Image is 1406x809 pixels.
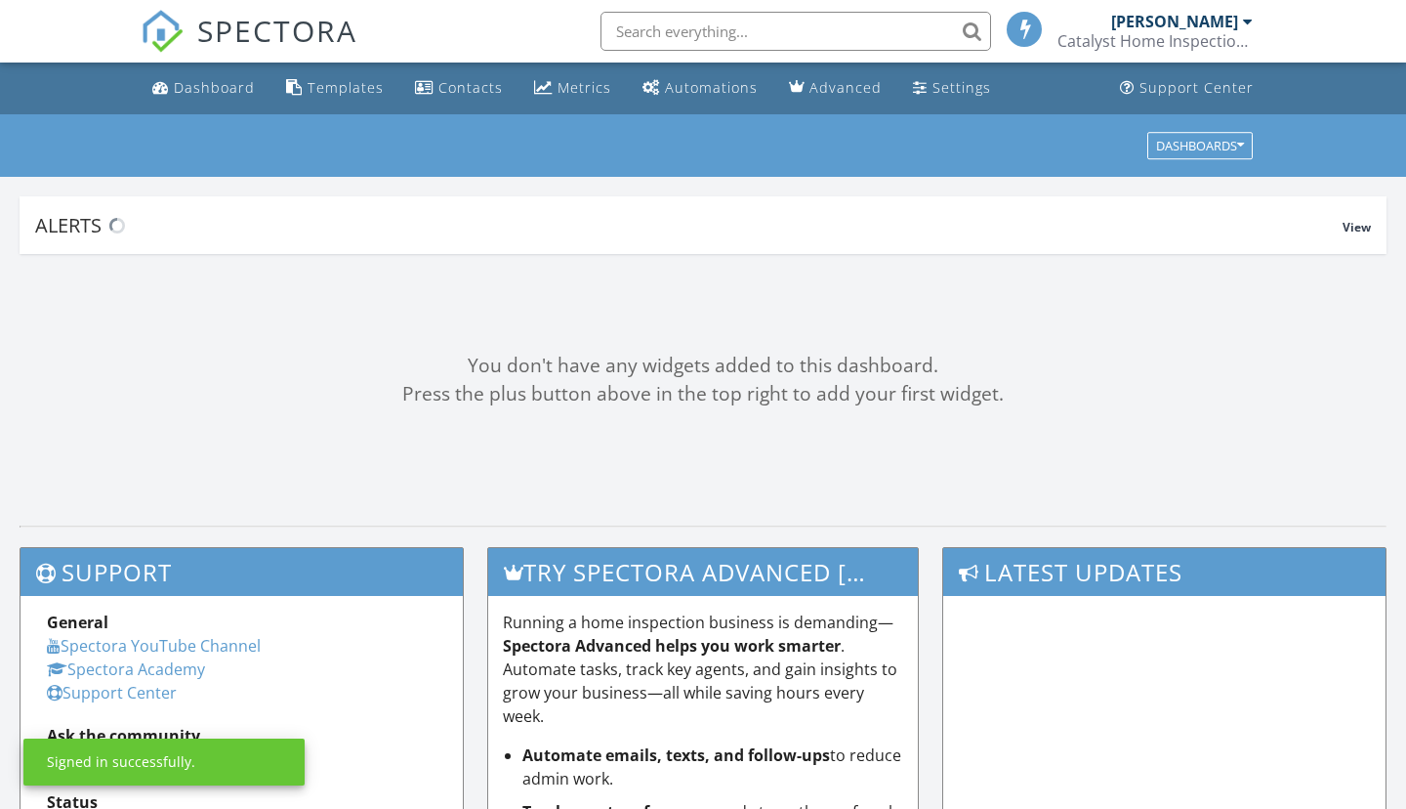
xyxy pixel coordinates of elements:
h3: Latest Updates [943,548,1385,596]
div: Press the plus button above in the top right to add your first widget. [20,380,1386,408]
input: Search everything... [600,12,991,51]
a: Spectora Academy [47,659,205,680]
h3: Support [21,548,463,596]
div: Dashboards [1156,139,1244,152]
li: to reduce admin work. [522,744,904,790]
div: Ask the community [47,724,436,747]
div: You don't have any widgets added to this dashboard. [20,352,1386,380]
a: Spectora YouTube Channel [47,635,261,657]
a: SPECTORA [141,26,357,67]
strong: Automate emails, texts, and follow-ups [522,745,830,766]
a: Templates [278,70,392,106]
div: Automations [665,78,758,97]
div: Templates [308,78,384,97]
div: Signed in successfully. [47,752,195,772]
button: Dashboards [1147,132,1253,159]
a: Metrics [526,70,619,106]
a: Automations (Basic) [635,70,765,106]
a: Support Center [47,682,177,703]
div: Metrics [558,78,611,97]
img: The Best Home Inspection Software - Spectora [141,10,184,53]
strong: Spectora Advanced helps you work smarter [503,635,841,657]
div: Alerts [35,212,1343,238]
div: Advanced [809,78,882,97]
div: Contacts [438,78,503,97]
div: Settings [932,78,991,97]
a: Support Center [1112,70,1261,106]
a: Dashboard [145,70,263,106]
a: Contacts [407,70,511,106]
a: Advanced [781,70,889,106]
p: Running a home inspection business is demanding— . Automate tasks, track key agents, and gain ins... [503,611,904,728]
span: SPECTORA [197,10,357,51]
div: Support Center [1139,78,1254,97]
a: Settings [905,70,999,106]
div: [PERSON_NAME] [1111,12,1238,31]
strong: General [47,612,108,633]
h3: Try spectora advanced [DATE] [488,548,919,596]
div: Catalyst Home Inspections LLC [1057,31,1253,51]
span: View [1343,219,1371,235]
div: Dashboard [174,78,255,97]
